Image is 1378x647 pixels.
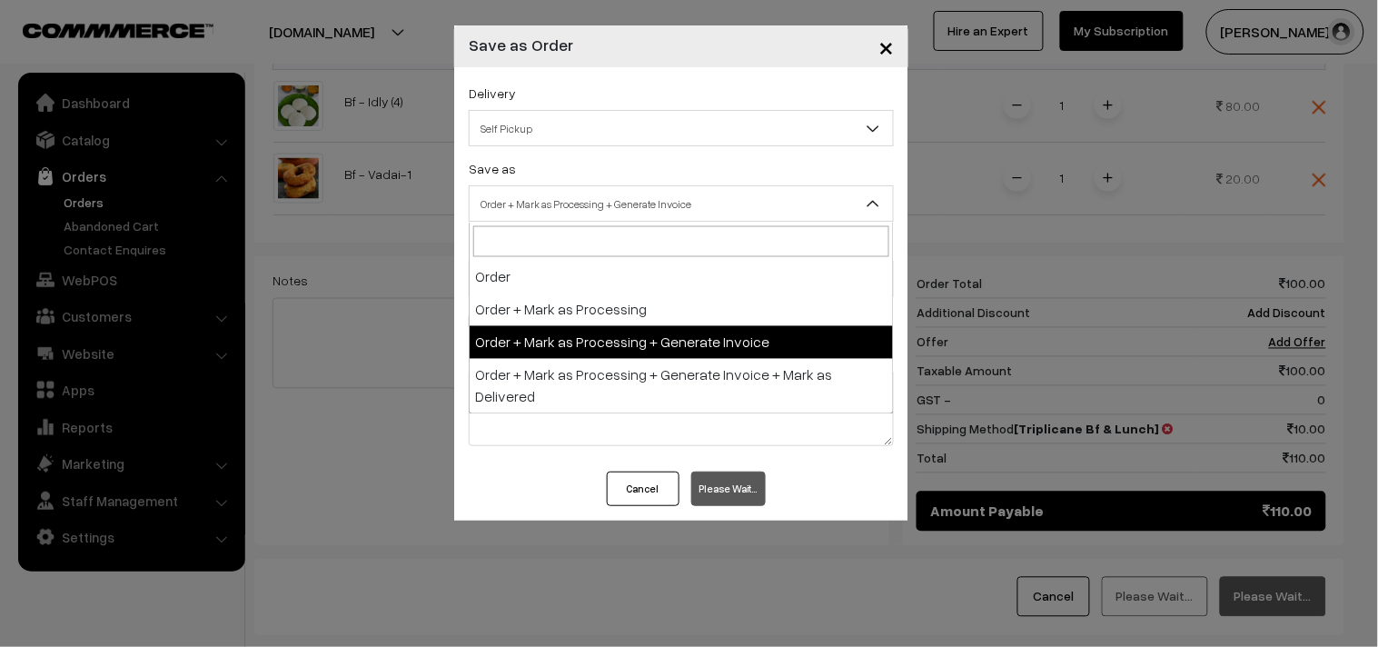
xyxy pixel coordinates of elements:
[469,84,516,103] label: Delivery
[470,359,893,413] li: Order + Mark as Processing + Generate Invoice + Mark as Delivered
[470,261,893,294] li: Order
[607,472,679,506] button: Cancel
[469,110,894,146] span: Self Pickup
[470,188,893,220] span: Order + Mark as Processing + Generate Invoice
[864,18,908,75] button: Close
[469,159,516,178] label: Save as
[470,113,893,144] span: Self Pickup
[691,472,766,506] button: Please Wait…
[470,326,893,359] li: Order + Mark as Processing + Generate Invoice
[469,185,894,222] span: Order + Mark as Processing + Generate Invoice
[470,294,893,326] li: Order + Mark as Processing
[878,29,894,63] span: ×
[469,33,573,57] h4: Save as Order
